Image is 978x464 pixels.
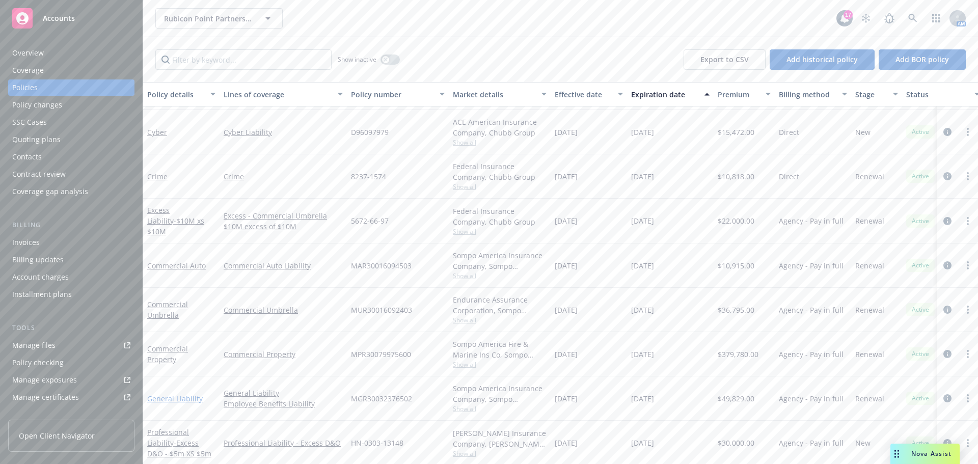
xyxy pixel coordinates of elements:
[12,372,77,388] div: Manage exposures
[718,171,754,182] span: $10,818.00
[12,114,47,130] div: SSC Cases
[855,171,884,182] span: Renewal
[910,305,931,314] span: Active
[12,389,79,405] div: Manage certificates
[962,304,974,316] a: more
[147,127,167,137] a: Cyber
[911,449,952,458] span: Nova Assist
[453,138,547,147] span: Show all
[718,393,754,404] span: $49,829.00
[147,427,211,458] a: Professional Liability
[718,215,754,226] span: $22,000.00
[856,8,876,29] a: Stop snowing
[19,430,95,441] span: Open Client Navigator
[941,437,954,449] a: circleInformation
[351,260,412,271] span: MAR30016094503
[12,269,69,285] div: Account charges
[775,82,851,106] button: Billing method
[147,438,211,458] span: - Excess D&O - $5m XS $5m
[779,438,844,448] span: Agency - Pay in full
[855,349,884,360] span: Renewal
[855,393,884,404] span: Renewal
[941,126,954,138] a: circleInformation
[879,8,900,29] a: Report a Bug
[631,89,698,100] div: Expiration date
[8,97,134,113] a: Policy changes
[453,117,547,138] div: ACE American Insurance Company, Chubb Group
[453,316,547,324] span: Show all
[631,393,654,404] span: [DATE]
[453,404,547,413] span: Show all
[8,166,134,182] a: Contract review
[224,127,343,138] a: Cyber Liability
[12,354,64,371] div: Policy checking
[8,183,134,200] a: Coverage gap analysis
[631,171,654,182] span: [DATE]
[12,166,66,182] div: Contract review
[147,205,204,236] a: Excess Liability
[8,286,134,303] a: Installment plans
[631,349,654,360] span: [DATE]
[8,372,134,388] a: Manage exposures
[224,398,343,409] a: Employee Benefits Liability
[779,349,844,360] span: Agency - Pay in full
[224,438,343,448] a: Professional Liability - Excess D&O
[779,171,799,182] span: Direct
[12,286,72,303] div: Installment plans
[551,82,627,106] button: Effective date
[453,182,547,191] span: Show all
[555,260,578,271] span: [DATE]
[779,89,836,100] div: Billing method
[779,127,799,138] span: Direct
[453,206,547,227] div: Federal Insurance Company, Chubb Group
[714,82,775,106] button: Premium
[910,394,931,403] span: Active
[910,172,931,181] span: Active
[8,354,134,371] a: Policy checking
[903,8,923,29] a: Search
[555,438,578,448] span: [DATE]
[224,210,343,232] a: Excess - Commercial Umbrella $10M excess of $10M
[453,161,547,182] div: Federal Insurance Company, Chubb Group
[453,339,547,360] div: Sompo America Fire & Marine Ins Co, Sompo International
[941,304,954,316] a: circleInformation
[941,392,954,404] a: circleInformation
[941,170,954,182] a: circleInformation
[453,449,547,458] span: Show all
[718,438,754,448] span: $30,000.00
[555,89,612,100] div: Effective date
[8,269,134,285] a: Account charges
[351,89,433,100] div: Policy number
[8,389,134,405] a: Manage certificates
[718,89,759,100] div: Premium
[8,45,134,61] a: Overview
[555,349,578,360] span: [DATE]
[351,305,412,315] span: MUR30016092403
[962,259,974,271] a: more
[855,438,871,448] span: New
[631,127,654,138] span: [DATE]
[962,126,974,138] a: more
[224,388,343,398] a: General Liability
[8,323,134,333] div: Tools
[555,171,578,182] span: [DATE]
[910,439,931,448] span: Active
[718,305,754,315] span: $36,795.00
[8,149,134,165] a: Contacts
[155,8,283,29] button: Rubicon Point Partners LLC
[453,360,547,369] span: Show all
[147,261,206,270] a: Commercial Auto
[718,260,754,271] span: $10,915.00
[962,348,974,360] a: more
[12,149,42,165] div: Contacts
[453,227,547,236] span: Show all
[147,89,204,100] div: Policy details
[941,348,954,360] a: circleInformation
[890,444,903,464] div: Drag to move
[851,82,902,106] button: Stage
[12,406,64,423] div: Manage claims
[12,183,88,200] div: Coverage gap analysis
[910,216,931,226] span: Active
[786,54,858,64] span: Add historical policy
[8,79,134,96] a: Policies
